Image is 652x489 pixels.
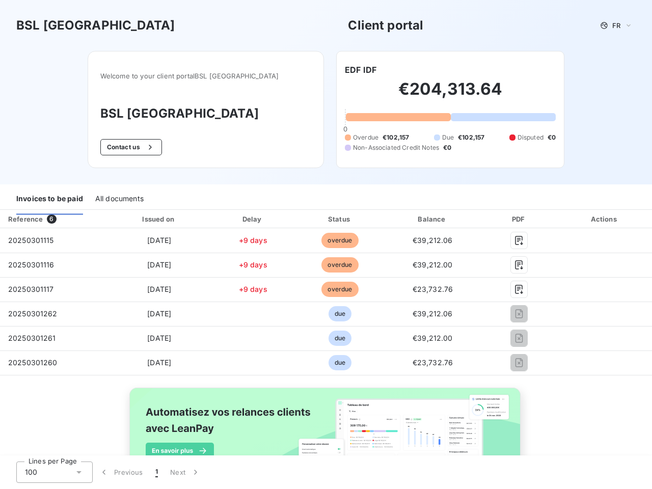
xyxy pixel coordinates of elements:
[100,139,162,155] button: Contact us
[212,214,293,224] div: Delay
[321,282,358,297] span: overdue
[239,285,267,293] span: +9 days
[353,133,378,142] span: Overdue
[147,285,171,293] span: [DATE]
[100,104,311,123] h3: BSL [GEOGRAPHIC_DATA]
[8,285,54,293] span: 20250301117
[297,214,382,224] div: Status
[442,133,454,142] span: Due
[483,214,555,224] div: PDF
[321,257,358,273] span: overdue
[8,260,55,269] span: 20250301116
[239,236,267,244] span: +9 days
[329,306,351,321] span: due
[93,461,149,483] button: Previous
[155,467,158,477] span: 1
[149,461,164,483] button: 1
[345,64,376,76] h6: EDF IDF
[16,16,175,35] h3: BSL [GEOGRAPHIC_DATA]
[47,214,56,224] span: 6
[413,285,453,293] span: €23,732.76
[16,188,83,210] div: Invoices to be paid
[164,461,207,483] button: Next
[343,125,347,133] span: 0
[413,334,453,342] span: €39,212.00
[413,236,453,244] span: €39,212.06
[329,355,351,370] span: due
[443,143,451,152] span: €0
[239,260,267,269] span: +9 days
[383,133,409,142] span: €102,157
[353,143,439,152] span: Non-Associated Credit Notes
[329,331,351,346] span: due
[100,72,311,80] span: Welcome to your client portal BSL [GEOGRAPHIC_DATA]
[348,16,423,35] h3: Client portal
[458,133,484,142] span: €102,157
[413,260,453,269] span: €39,212.00
[147,309,171,318] span: [DATE]
[413,358,453,367] span: €23,732.76
[8,309,58,318] span: 20250301262
[345,79,556,110] h2: €204,313.64
[147,236,171,244] span: [DATE]
[321,233,358,248] span: overdue
[147,334,171,342] span: [DATE]
[25,467,37,477] span: 100
[8,358,58,367] span: 20250301260
[110,214,208,224] div: Issued on
[8,236,54,244] span: 20250301115
[612,21,620,30] span: FR
[548,133,556,142] span: €0
[387,214,479,224] div: Balance
[559,214,650,224] div: Actions
[147,358,171,367] span: [DATE]
[95,188,144,210] div: All documents
[518,133,544,142] span: Disputed
[8,334,56,342] span: 20250301261
[147,260,171,269] span: [DATE]
[413,309,453,318] span: €39,212.06
[8,215,43,223] div: Reference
